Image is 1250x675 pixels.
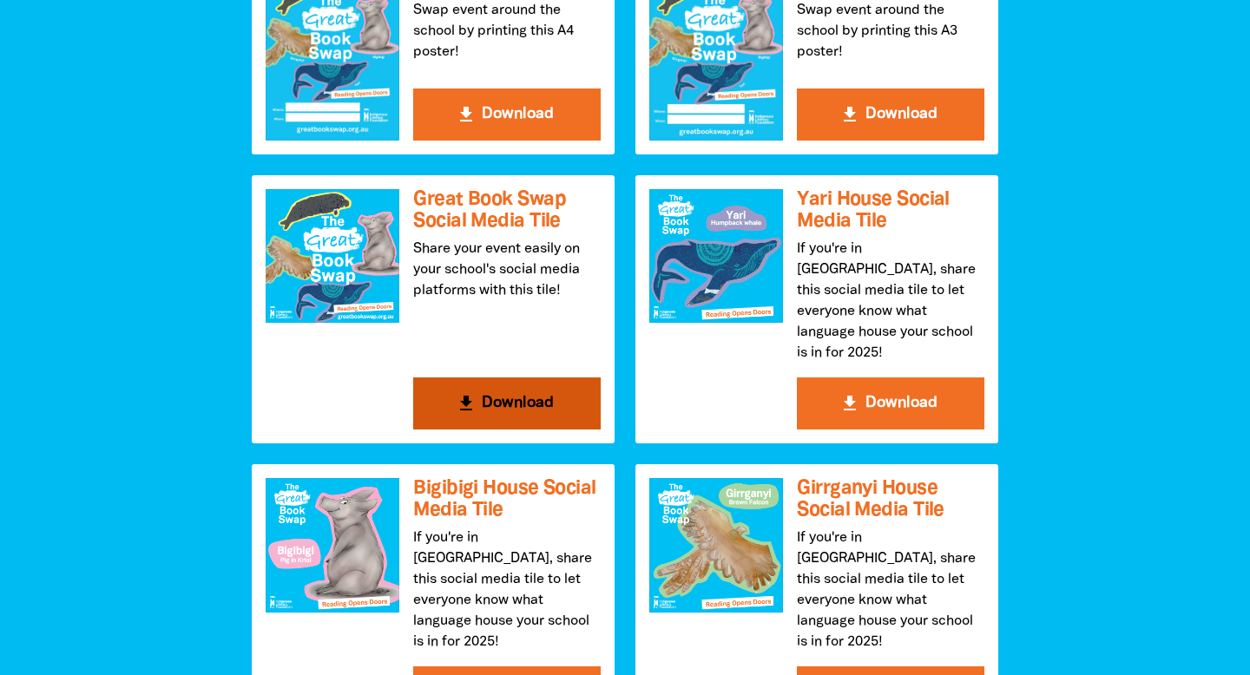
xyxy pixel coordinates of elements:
[797,377,984,429] button: get_app Download
[413,478,601,521] h3: Bigibigi House Social Media Tile
[839,104,860,125] i: get_app
[456,104,477,125] i: get_app
[413,88,601,141] button: get_app Download
[797,189,984,232] h3: Yari House Social Media Tile
[839,393,860,414] i: get_app
[797,88,984,141] button: get_app Download
[456,393,477,414] i: get_app
[413,377,601,429] button: get_app Download
[797,478,984,521] h3: Girrganyi House Social Media Tile
[413,189,601,232] h3: Great Book Swap Social Media Tile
